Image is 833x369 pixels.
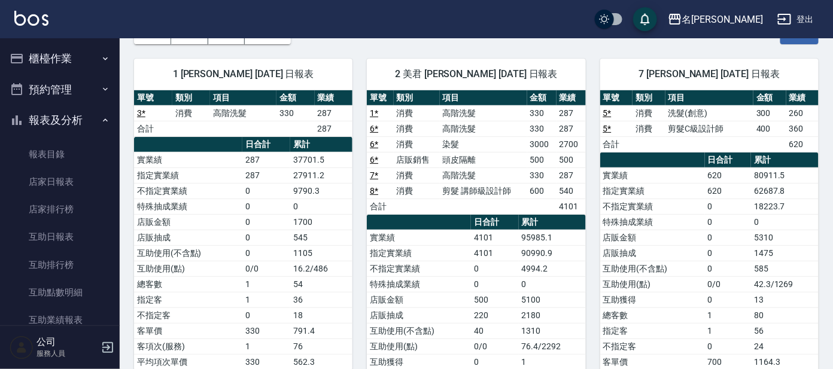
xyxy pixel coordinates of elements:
[751,183,819,199] td: 62687.8
[242,199,290,214] td: 0
[242,323,290,338] td: 330
[557,121,586,136] td: 287
[242,245,290,261] td: 0
[705,307,751,323] td: 1
[242,183,290,199] td: 0
[600,136,633,152] td: 合計
[5,196,115,223] a: 店家排行榜
[394,183,440,199] td: 消費
[242,230,290,245] td: 0
[134,261,242,276] td: 互助使用(點)
[751,230,819,245] td: 5310
[290,338,352,354] td: 76
[751,307,819,323] td: 80
[751,167,819,183] td: 80911.5
[751,338,819,354] td: 24
[5,141,115,168] a: 報表目錄
[705,214,751,230] td: 0
[753,90,786,106] th: 金額
[600,323,705,338] td: 指定客
[242,292,290,307] td: 1
[290,230,352,245] td: 545
[773,8,819,31] button: 登出
[172,90,211,106] th: 類別
[751,214,819,230] td: 0
[600,199,705,214] td: 不指定實業績
[705,292,751,307] td: 0
[134,307,242,323] td: 不指定客
[394,152,440,167] td: 店販銷售
[276,105,315,121] td: 330
[134,276,242,292] td: 總客數
[172,105,211,121] td: 消費
[663,7,768,32] button: 名[PERSON_NAME]
[786,121,819,136] td: 360
[290,137,352,153] th: 累計
[290,323,352,338] td: 791.4
[751,276,819,292] td: 42.3/1269
[290,183,352,199] td: 9790.3
[557,199,586,214] td: 4101
[633,7,657,31] button: save
[471,338,518,354] td: 0/0
[705,153,751,168] th: 日合計
[600,338,705,354] td: 不指定客
[527,183,557,199] td: 600
[242,276,290,292] td: 1
[600,90,819,153] table: a dense table
[367,323,471,338] td: 互助使用(不含點)
[751,292,819,307] td: 13
[753,105,786,121] td: 300
[633,121,665,136] td: 消費
[600,292,705,307] td: 互助獲得
[367,245,471,261] td: 指定實業績
[134,183,242,199] td: 不指定實業績
[440,105,527,121] td: 高階洗髮
[705,167,751,183] td: 620
[705,323,751,338] td: 1
[440,136,527,152] td: 染髮
[753,121,786,136] td: 400
[242,152,290,167] td: 287
[557,152,586,167] td: 500
[705,261,751,276] td: 0
[134,199,242,214] td: 特殊抽成業績
[290,276,352,292] td: 54
[471,323,518,338] td: 40
[615,68,804,80] span: 7 [PERSON_NAME] [DATE] 日報表
[440,167,527,183] td: 高階洗髮
[527,136,557,152] td: 3000
[134,338,242,354] td: 客項次(服務)
[705,276,751,292] td: 0/0
[290,292,352,307] td: 36
[367,307,471,323] td: 店販抽成
[527,167,557,183] td: 330
[600,90,633,106] th: 單號
[210,90,276,106] th: 項目
[5,105,115,136] button: 報表及分析
[5,279,115,306] a: 互助點數明細
[290,199,352,214] td: 0
[5,43,115,74] button: 櫃檯作業
[394,136,440,152] td: 消費
[751,323,819,338] td: 56
[5,223,115,251] a: 互助日報表
[519,292,586,307] td: 5100
[134,90,172,106] th: 單號
[633,105,665,121] td: 消費
[519,230,586,245] td: 95985.1
[37,336,98,348] h5: 公司
[367,90,393,106] th: 單號
[394,105,440,121] td: 消費
[600,214,705,230] td: 特殊抽成業績
[134,230,242,245] td: 店販抽成
[557,167,586,183] td: 287
[751,153,819,168] th: 累計
[557,183,586,199] td: 540
[751,199,819,214] td: 18223.7
[290,152,352,167] td: 37701.5
[242,307,290,323] td: 0
[242,137,290,153] th: 日合計
[290,307,352,323] td: 18
[471,276,518,292] td: 0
